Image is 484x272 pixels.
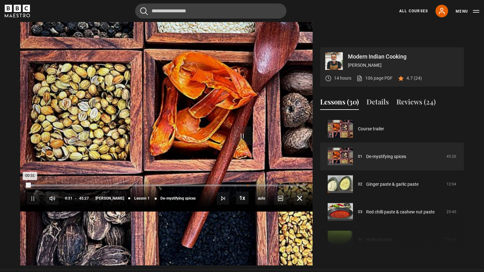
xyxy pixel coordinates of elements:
[134,196,150,200] span: Lesson 1
[75,196,77,201] span: -
[274,192,287,205] button: Captions
[366,97,389,110] button: Details
[293,192,306,205] button: Fullscreen
[140,7,148,15] button: Submit the search query
[46,192,59,205] button: Mute
[366,209,435,215] a: Red chilli paste & cashew nut paste
[27,184,306,186] div: Progress Bar
[20,47,313,212] video-js: Video Player
[320,97,359,110] button: Lessons (30)
[406,75,422,82] p: 4.7 (24)
[396,97,436,110] button: Reviews (24)
[255,192,268,205] span: auto
[456,8,479,14] button: Toggle navigation
[399,8,428,14] a: All Courses
[334,75,351,82] p: 14 hours
[236,192,249,204] button: Playback Rate
[348,62,459,69] p: [PERSON_NAME]
[356,75,393,82] a: 106 page PDF
[27,192,39,205] button: Pause
[217,192,229,205] button: Next Lesson
[135,3,286,19] input: Search
[79,193,89,204] span: 45:27
[348,54,459,59] p: Modern Indian Cooking
[255,192,268,205] div: Current quality: 1080p
[65,193,72,204] span: 0:31
[358,126,384,132] a: Course trailer
[5,5,30,17] svg: BBC Maestro
[95,196,124,200] span: [PERSON_NAME]
[366,153,406,160] a: De-mystifying spices
[366,181,418,188] a: Ginger paste & garlic paste
[160,196,196,200] span: De-mystifying spices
